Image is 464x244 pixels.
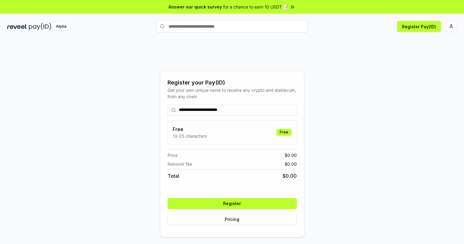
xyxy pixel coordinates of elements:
[168,87,297,100] div: Get your own unique name to receive any crypto and stablecoin, from any chain
[29,23,51,30] img: pay_id
[397,21,441,32] button: Register Pay(ID)
[285,161,297,167] span: $ 0.00
[173,133,207,139] p: 13-25 characters
[285,152,297,158] span: $ 0.00
[168,161,192,167] span: Network fee
[53,23,70,30] div: Alpha
[276,129,292,136] div: Free
[7,23,28,30] img: reveel_dark
[223,4,288,10] span: for a chance to earn 10 USDT 📝
[168,152,178,158] span: Price
[168,4,222,10] span: Answer our quick survey
[168,198,297,209] button: Register
[168,214,297,225] button: Pricing
[282,172,297,180] span: $ 0.00
[168,78,297,87] div: Register your Pay(ID)
[173,125,207,133] h3: Free
[168,172,179,180] span: Total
